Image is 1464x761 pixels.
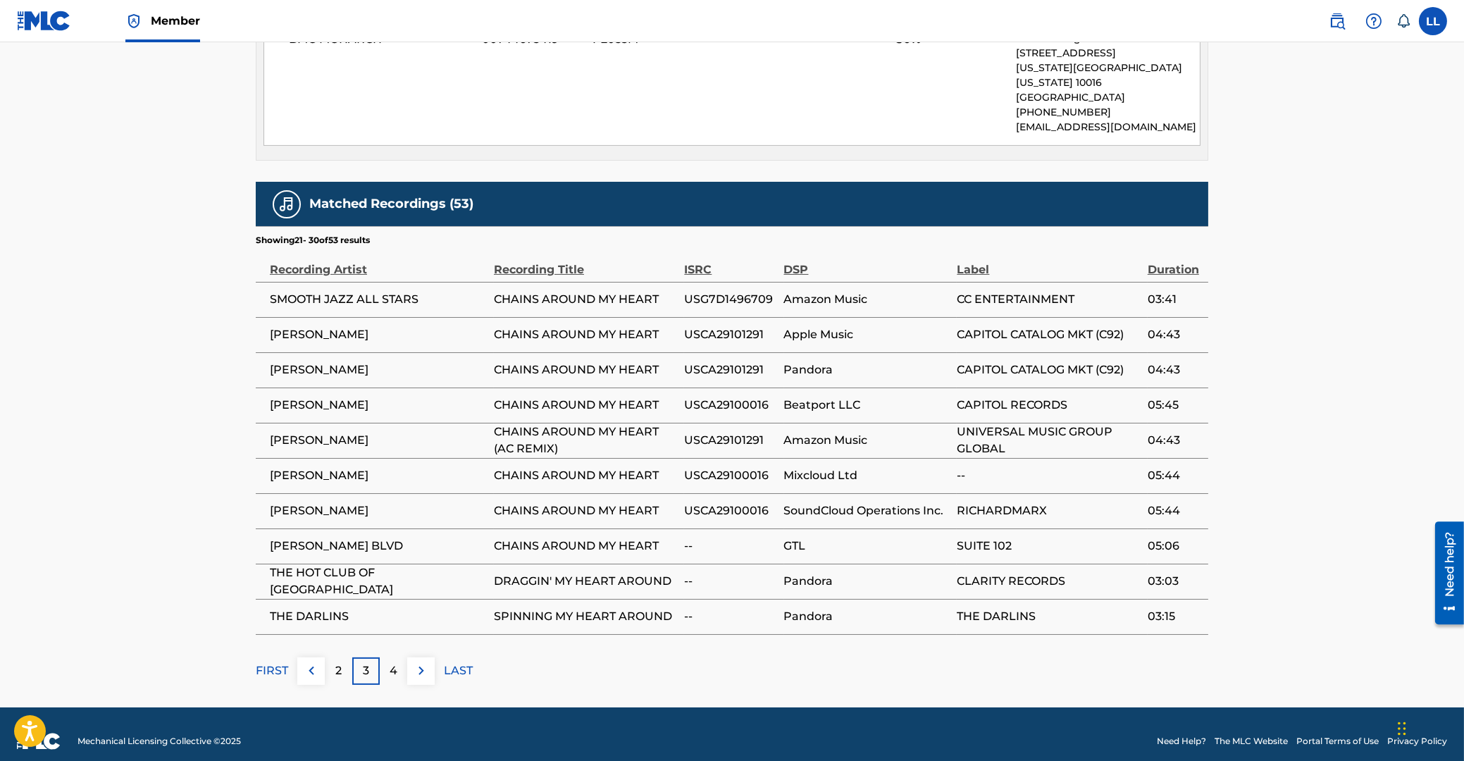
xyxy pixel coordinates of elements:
a: Need Help? [1157,735,1206,748]
span: 03:15 [1148,608,1201,625]
span: UNIVERSAL MUSIC GROUP GLOBAL [957,423,1140,457]
img: left [303,662,320,679]
div: Recording Artist [270,247,487,278]
span: [PERSON_NAME] [270,397,487,414]
span: CAPITOL CATALOG MKT (C92) [957,326,1140,343]
span: USCA29101291 [684,361,776,378]
span: [PERSON_NAME] [270,467,487,484]
span: [PERSON_NAME] [270,502,487,519]
span: 05:45 [1148,397,1201,414]
p: 3 [363,662,369,679]
p: [STREET_ADDRESS] [1016,46,1200,61]
span: Pandora [784,361,950,378]
span: CHAINS AROUND MY HEART [494,538,677,555]
span: USG7D1496709 [684,291,776,308]
span: GTL [784,538,950,555]
div: DSP [784,247,950,278]
span: [PERSON_NAME] [270,432,487,449]
p: [EMAIL_ADDRESS][DOMAIN_NAME] [1016,120,1200,135]
span: CHAINS AROUND MY HEART [494,502,677,519]
span: THE HOT CLUB OF [GEOGRAPHIC_DATA] [270,564,487,598]
div: ISRC [684,247,776,278]
span: USCA29100016 [684,467,776,484]
div: Drag [1398,707,1406,750]
span: Mechanical Licensing Collective © 2025 [77,735,241,748]
p: 4 [390,662,397,679]
span: DRAGGIN' MY HEART AROUND [494,573,677,590]
span: 04:43 [1148,361,1201,378]
span: SoundCloud Operations Inc. [784,502,950,519]
span: 04:43 [1148,432,1201,449]
h5: Matched Recordings (53) [309,196,473,212]
div: Notifications [1396,14,1410,28]
a: Public Search [1323,7,1351,35]
span: Amazon Music [784,432,950,449]
p: [US_STATE][GEOGRAPHIC_DATA][US_STATE] 10016 [1016,61,1200,90]
span: CHAINS AROUND MY HEART [494,397,677,414]
span: 03:03 [1148,573,1201,590]
p: [GEOGRAPHIC_DATA] [1016,90,1200,105]
span: RICHARDMARX [957,502,1140,519]
span: USCA29101291 [684,326,776,343]
span: Mixcloud Ltd [784,467,950,484]
span: [PERSON_NAME] BLVD [270,538,487,555]
span: USCA29100016 [684,397,776,414]
span: Pandora [784,608,950,625]
p: [PHONE_NUMBER] [1016,105,1200,120]
span: [PERSON_NAME] [270,326,487,343]
span: CHAINS AROUND MY HEART [494,291,677,308]
span: CC ENTERTAINMENT [957,291,1140,308]
div: Duration [1148,247,1201,278]
span: 05:44 [1148,502,1201,519]
div: Recording Title [494,247,677,278]
span: Apple Music [784,326,950,343]
span: CHAINS AROUND MY HEART [494,467,677,484]
img: right [413,662,430,679]
img: help [1365,13,1382,30]
a: Privacy Policy [1387,735,1447,748]
span: 05:44 [1148,467,1201,484]
p: Showing 21 - 30 of 53 results [256,234,370,247]
span: Member [151,13,200,29]
iframe: Resource Center [1425,515,1464,632]
span: CLARITY RECORDS [957,573,1140,590]
p: 2 [335,662,342,679]
span: SPINNING MY HEART AROUND [494,608,677,625]
span: -- [684,573,776,590]
span: -- [684,608,776,625]
span: 05:06 [1148,538,1201,555]
span: CHAINS AROUND MY HEART (AC REMIX) [494,423,677,457]
span: CAPITOL CATALOG MKT (C92) [957,361,1140,378]
div: Help [1360,7,1388,35]
div: User Menu [1419,7,1447,35]
span: THE DARLINS [270,608,487,625]
span: SMOOTH JAZZ ALL STARS [270,291,487,308]
span: Beatport LLC [784,397,950,414]
span: -- [957,467,1140,484]
a: The MLC Website [1215,735,1288,748]
img: Top Rightsholder [125,13,142,30]
span: CAPITOL RECORDS [957,397,1140,414]
span: THE DARLINS [957,608,1140,625]
span: USCA29101291 [684,432,776,449]
a: Portal Terms of Use [1296,735,1379,748]
span: -- [684,538,776,555]
p: LAST [444,662,473,679]
span: 03:41 [1148,291,1201,308]
span: SUITE 102 [957,538,1140,555]
p: FIRST [256,662,288,679]
img: search [1329,13,1346,30]
img: Matched Recordings [278,196,295,213]
span: Amazon Music [784,291,950,308]
span: Pandora [784,573,950,590]
iframe: Chat Widget [1394,693,1464,761]
div: Label [957,247,1140,278]
span: [PERSON_NAME] [270,361,487,378]
img: MLC Logo [17,11,71,31]
span: USCA29100016 [684,502,776,519]
span: CHAINS AROUND MY HEART [494,326,677,343]
span: CHAINS AROUND MY HEART [494,361,677,378]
